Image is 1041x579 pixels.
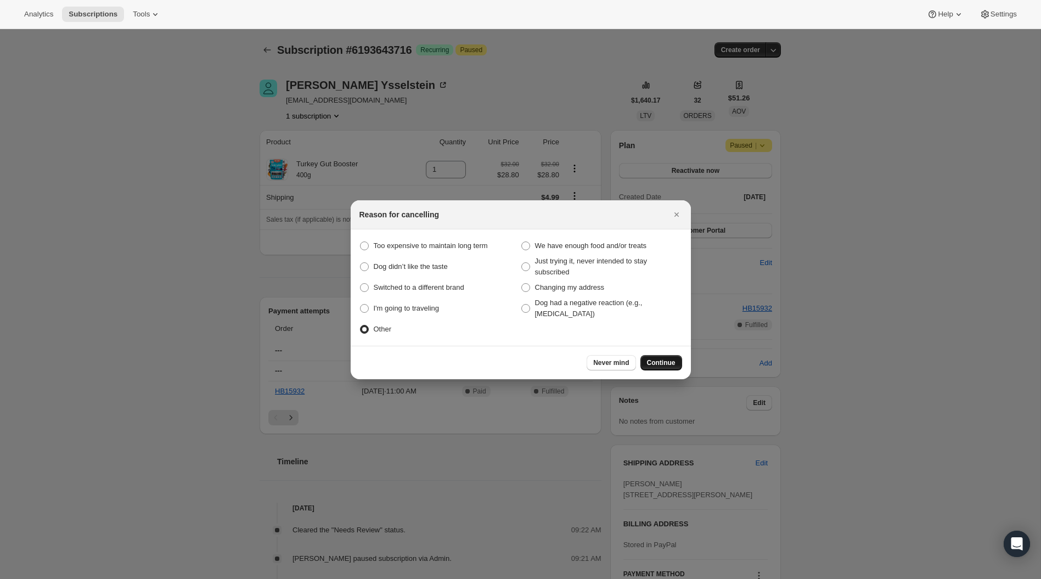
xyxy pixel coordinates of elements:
[640,355,682,370] button: Continue
[62,7,124,22] button: Subscriptions
[374,283,464,291] span: Switched to a different brand
[359,209,439,220] h2: Reason for cancelling
[535,241,647,250] span: We have enough food and/or treats
[133,10,150,19] span: Tools
[69,10,117,19] span: Subscriptions
[374,262,448,271] span: Dog didn’t like the taste
[374,304,440,312] span: I'm going to traveling
[126,7,167,22] button: Tools
[920,7,970,22] button: Help
[18,7,60,22] button: Analytics
[991,10,1017,19] span: Settings
[374,325,392,333] span: Other
[535,299,643,318] span: Dog had a negative reaction (e.g., [MEDICAL_DATA])
[535,283,604,291] span: Changing my address
[535,257,648,276] span: Just trying it, never intended to stay subscribed
[647,358,676,367] span: Continue
[587,355,635,370] button: Never mind
[669,207,684,222] button: Close
[1004,531,1030,557] div: Open Intercom Messenger
[938,10,953,19] span: Help
[593,358,629,367] span: Never mind
[24,10,53,19] span: Analytics
[374,241,488,250] span: Too expensive to maintain long term
[973,7,1023,22] button: Settings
